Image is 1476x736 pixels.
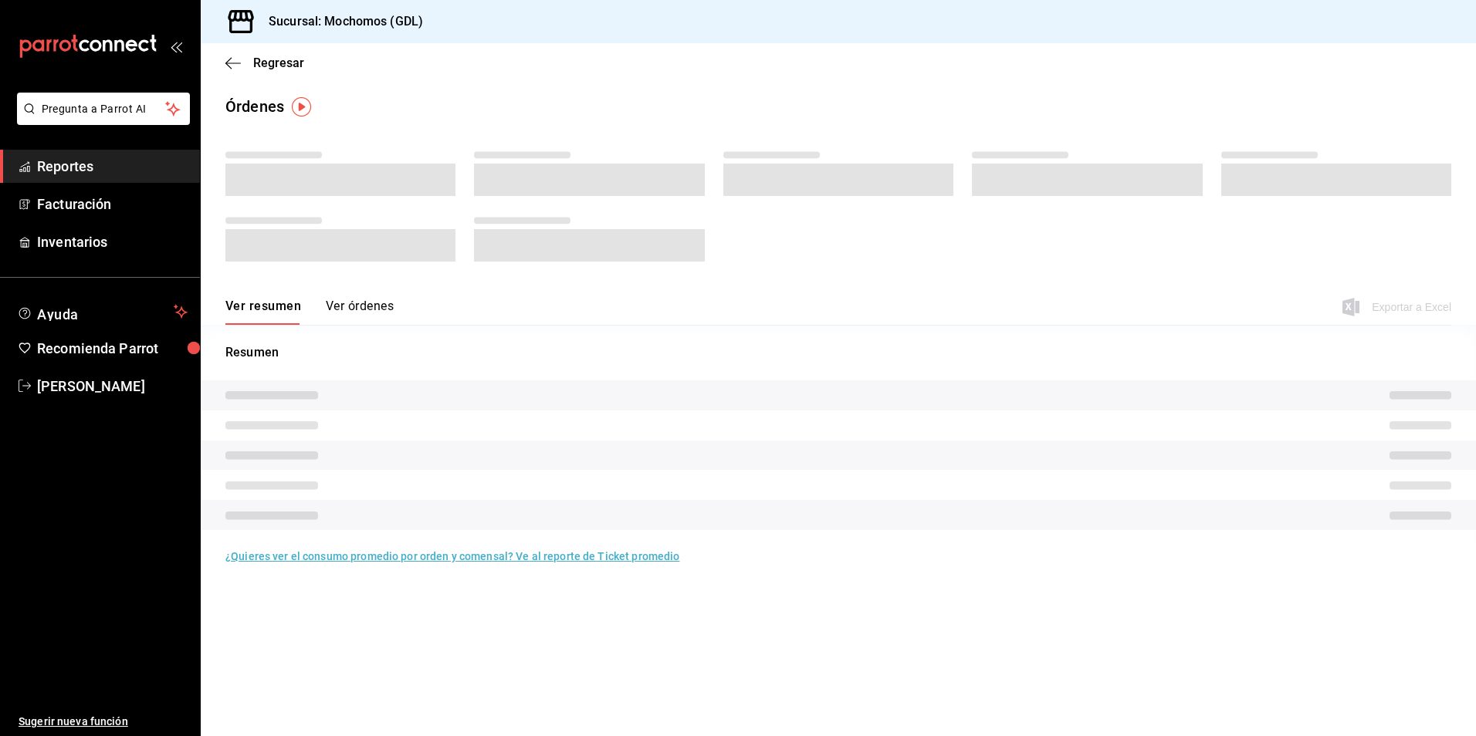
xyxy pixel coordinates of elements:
[37,376,188,397] span: [PERSON_NAME]
[17,93,190,125] button: Pregunta a Parrot AI
[170,40,182,52] button: open_drawer_menu
[225,550,679,562] a: ¿Quieres ver el consumo promedio por orden y comensal? Ve al reporte de Ticket promedio
[225,343,1451,362] p: Resumen
[253,56,304,70] span: Regresar
[225,299,394,325] div: navigation tabs
[37,156,188,177] span: Reportes
[225,56,304,70] button: Regresar
[256,12,423,31] h3: Sucursal: Mochomos (GDL)
[37,231,188,252] span: Inventarios
[37,302,168,321] span: Ayuda
[19,714,188,730] span: Sugerir nueva función
[42,101,166,117] span: Pregunta a Parrot AI
[225,299,301,325] button: Ver resumen
[326,299,394,325] button: Ver órdenes
[11,112,190,128] a: Pregunta a Parrot AI
[225,95,284,118] div: Órdenes
[37,194,188,214] span: Facturación
[37,338,188,359] span: Recomienda Parrot
[292,97,311,116] img: Tooltip marker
